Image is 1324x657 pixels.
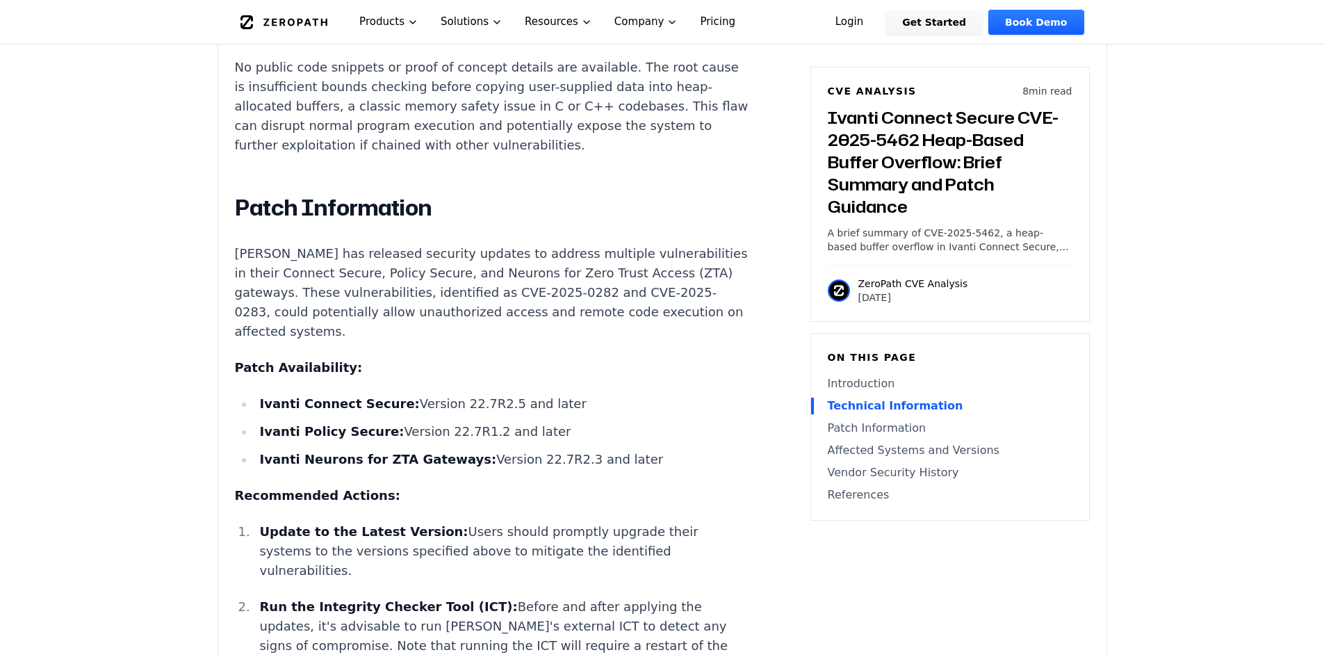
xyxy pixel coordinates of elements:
img: ZeroPath CVE Analysis [828,279,850,302]
h3: Ivanti Connect Secure CVE-2025-5462 Heap-Based Buffer Overflow: Brief Summary and Patch Guidance [828,106,1072,218]
li: Version 22.7R2.3 and later [254,450,752,469]
p: 8 min read [1022,84,1072,98]
p: No public code snippets or proof of concept details are available. The root cause is insufficient... [235,58,752,155]
a: Vendor Security History [828,464,1072,481]
p: ZeroPath CVE Analysis [858,277,968,291]
strong: Recommended Actions: [235,488,400,503]
p: [DATE] [858,291,968,305]
strong: Update to the Latest Version: [259,524,468,539]
strong: Patch Availability: [235,360,363,375]
strong: Ivanti Neurons for ZTA Gateways: [259,452,496,467]
a: Affected Systems and Versions [828,442,1072,459]
li: Version 22.7R2.5 and later [254,394,752,414]
p: A brief summary of CVE-2025-5462, a heap-based buffer overflow in Ivanti Connect Secure, Policy S... [828,226,1072,254]
p: [PERSON_NAME] has released security updates to address multiple vulnerabilities in their Connect ... [235,244,752,341]
p: Users should promptly upgrade their systems to the versions specified above to mitigate the ident... [259,522,751,581]
a: Introduction [828,375,1072,392]
a: Login [819,10,881,35]
strong: Ivanti Policy Secure: [259,424,404,439]
h6: CVE Analysis [828,84,917,98]
h2: Patch Information [235,194,752,222]
strong: Run the Integrity Checker Tool (ICT): [259,599,517,614]
a: Technical Information [828,398,1072,414]
li: Version 22.7R1.2 and later [254,422,752,441]
a: Patch Information [828,420,1072,437]
a: References [828,487,1072,503]
strong: Ivanti Connect Secure: [259,396,419,411]
a: Get Started [885,10,983,35]
a: Book Demo [988,10,1084,35]
h6: On this page [828,350,1072,364]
